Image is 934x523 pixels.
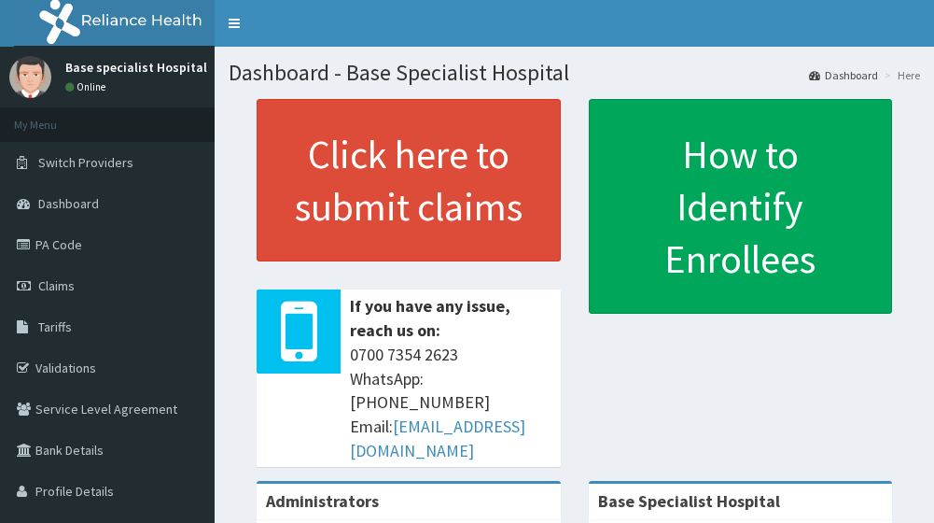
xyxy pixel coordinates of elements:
li: Here [880,67,920,83]
h1: Dashboard - Base Specialist Hospital [229,61,920,85]
a: Online [65,80,110,93]
img: User Image [9,56,51,98]
a: How to Identify Enrollees [589,99,893,314]
span: Claims [38,277,75,294]
b: Administrators [266,490,379,512]
p: Base specialist Hospital [65,61,207,74]
a: Dashboard [809,67,878,83]
strong: Base Specialist Hospital [598,490,780,512]
span: Switch Providers [38,154,133,171]
span: Dashboard [38,195,99,212]
span: 0700 7354 2623 WhatsApp: [PHONE_NUMBER] Email: [350,343,551,463]
b: If you have any issue, reach us on: [350,295,510,341]
a: [EMAIL_ADDRESS][DOMAIN_NAME] [350,416,525,461]
a: Click here to submit claims [257,99,561,261]
span: Tariffs [38,318,72,335]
